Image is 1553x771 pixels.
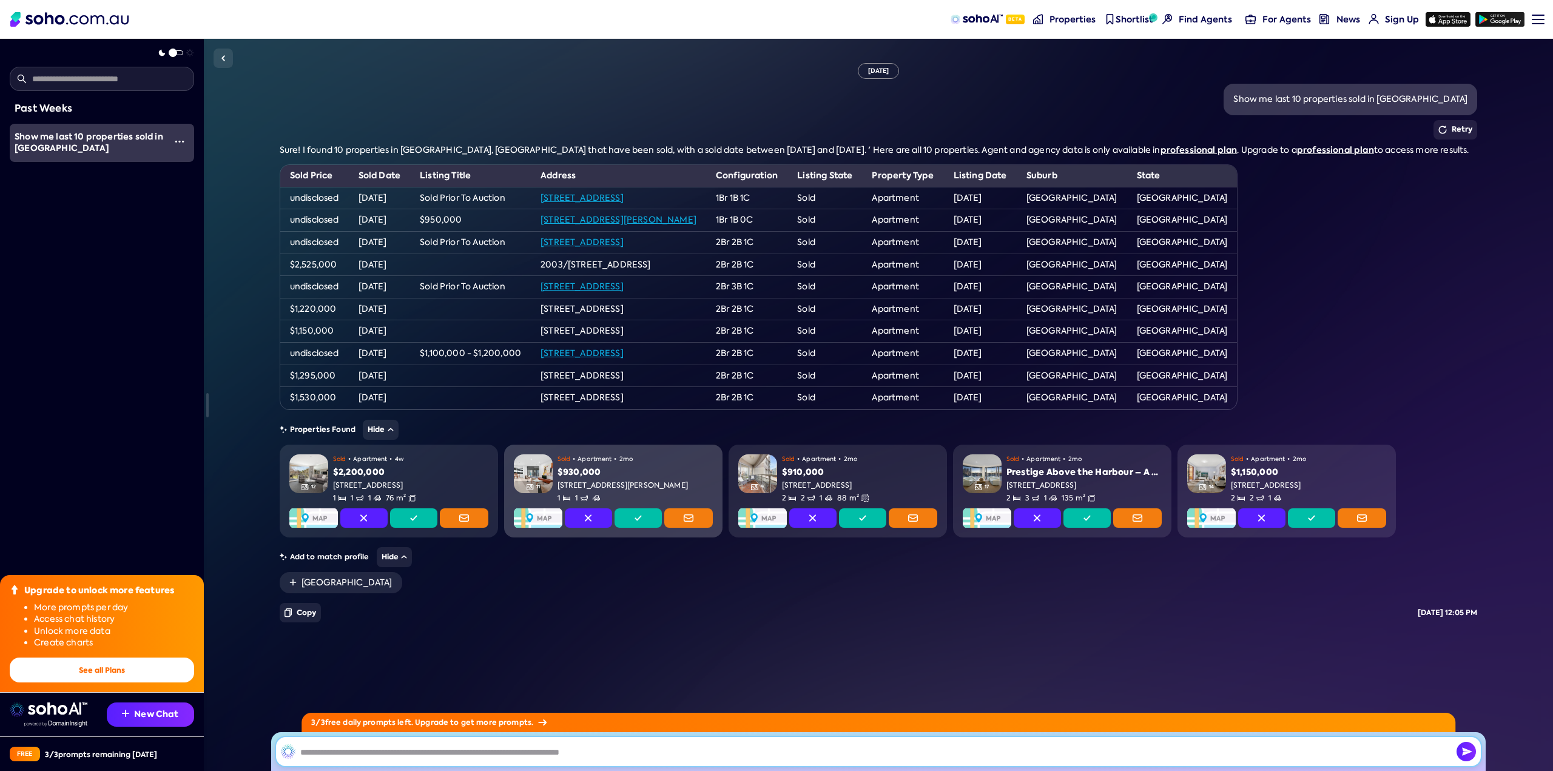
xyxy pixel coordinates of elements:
[531,320,706,343] td: [STREET_ADDRESS]
[706,342,787,365] td: 2Br 2B 1C
[1127,231,1238,254] td: [GEOGRAPHIC_DATA]
[862,209,943,232] td: Apartment
[1127,187,1238,209] td: [GEOGRAPHIC_DATA]
[280,445,498,537] a: PropertyGallery Icon12Sold•Apartment•4w$2,200,000[STREET_ADDRESS]1Bedrooms1Bathrooms1Carspots76 m...
[706,187,787,209] td: 1Br 1B 1C
[280,572,402,594] a: [GEOGRAPHIC_DATA]
[563,494,570,502] img: Bedrooms
[1475,12,1524,27] img: google-play icon
[1127,209,1238,232] td: [GEOGRAPHIC_DATA]
[410,231,531,254] td: Sold Prior To Auction
[861,494,869,502] img: Land size
[333,454,346,464] span: Sold
[787,387,862,409] td: Sold
[862,165,943,187] th: Property Type
[787,342,862,365] td: Sold
[862,254,943,276] td: Apartment
[787,209,862,232] td: Sold
[531,387,706,409] td: [STREET_ADDRESS]
[844,454,857,464] span: 2mo
[10,124,165,162] a: Show me last 10 properties sold in [GEOGRAPHIC_DATA]
[216,51,231,66] img: Sidebar toggle icon
[801,493,815,503] span: 2
[862,387,943,409] td: Apartment
[862,320,943,343] td: Apartment
[1127,165,1238,187] th: State
[280,165,349,187] th: Sold Price
[761,483,764,490] span: 9
[706,254,787,276] td: 2Br 2B 1C
[289,454,328,493] img: Property
[280,420,1478,440] div: Properties Found
[311,483,316,490] span: 12
[374,494,381,502] img: Carspots
[953,445,1171,537] a: PropertyGallery Icon17Sold•Apartment•2moPrestige Above the Harbour – A Rare Bennelong Offering[ST...
[1006,15,1025,24] span: Beta
[1127,342,1238,365] td: [GEOGRAPHIC_DATA]
[1297,144,1374,156] a: professional plan
[820,493,832,503] span: 1
[302,713,1455,732] div: 3 / 3 free daily prompts left. Upgrade to get more prompts.
[333,480,488,491] div: [STREET_ADDRESS]
[1426,12,1470,27] img: app-store icon
[751,483,758,491] img: Gallery Icon
[1017,231,1127,254] td: [GEOGRAPHIC_DATA]
[558,480,713,491] div: [STREET_ADDRESS][PERSON_NAME]
[333,493,346,503] span: 1
[15,131,165,155] div: Show me last 10 properties sold in Sydney NSW
[1385,13,1419,25] span: Sign Up
[280,387,349,409] td: $1,530,000
[45,749,157,759] div: 3 / 3 prompts remaining [DATE]
[280,365,349,387] td: $1,295,000
[1022,454,1024,464] span: •
[787,320,862,343] td: Sold
[944,320,1017,343] td: [DATE]
[1231,493,1245,503] span: 2
[797,454,800,464] span: •
[349,209,411,232] td: [DATE]
[1013,494,1020,502] img: Bedrooms
[706,165,787,187] th: Configuration
[787,187,862,209] td: Sold
[944,209,1017,232] td: [DATE]
[1105,14,1115,24] img: shortlist-nav icon
[349,231,411,254] td: [DATE]
[614,454,616,464] span: •
[349,276,411,298] td: [DATE]
[1088,494,1095,502] img: Floor size
[1262,13,1311,25] span: For Agents
[573,454,575,464] span: •
[175,136,184,146] img: More icon
[351,493,363,503] span: 1
[280,276,349,298] td: undisclosed
[1418,608,1477,618] div: [DATE] 12:05 PM
[280,547,1478,567] div: Add to match profile
[349,187,411,209] td: [DATE]
[1127,254,1238,276] td: [GEOGRAPHIC_DATA]
[807,494,815,502] img: Bathrooms
[1177,445,1396,537] a: PropertyGallery Icon14Sold•Apartment•2mo$1,150,000[STREET_ADDRESS]2Bedrooms2Bathrooms1CarspotsMap
[349,342,411,365] td: [DATE]
[541,281,624,292] a: [STREET_ADDRESS]
[1006,480,1162,491] div: [STREET_ADDRESS]
[349,365,411,387] td: [DATE]
[1033,14,1043,24] img: properties-nav icon
[787,254,862,276] td: Sold
[1017,276,1127,298] td: [GEOGRAPHIC_DATA]
[280,254,349,276] td: $2,525,000
[531,165,706,187] th: Address
[339,494,346,502] img: Bedrooms
[706,298,787,320] td: 2Br 2B 1C
[944,165,1017,187] th: Listing Date
[531,365,706,387] td: [STREET_ADDRESS]
[1187,508,1236,528] img: Map
[838,454,841,464] span: •
[280,342,349,365] td: undisclosed
[368,493,381,503] span: 1
[862,342,943,365] td: Apartment
[356,494,363,502] img: Bathrooms
[1026,454,1060,464] span: Apartment
[578,454,611,464] span: Apartment
[593,494,600,502] img: Carspots
[281,744,295,759] img: SohoAI logo black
